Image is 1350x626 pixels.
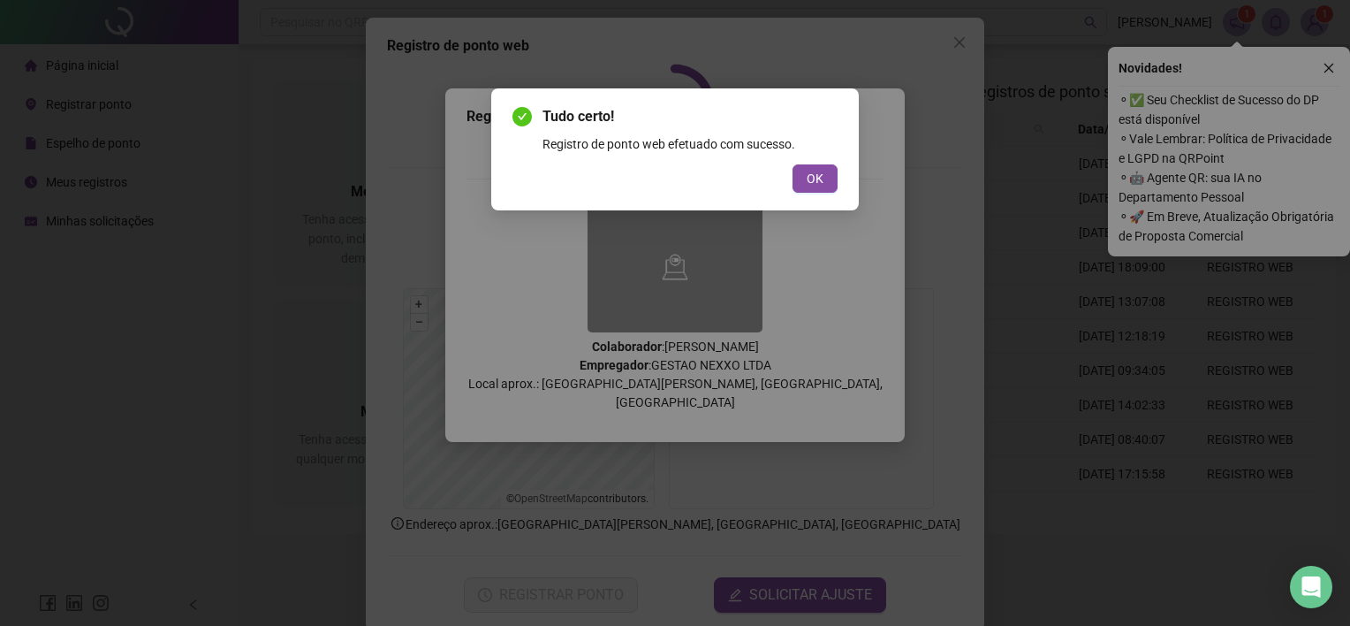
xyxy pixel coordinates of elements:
[807,169,823,188] span: OK
[542,106,838,127] span: Tudo certo!
[542,134,838,154] div: Registro de ponto web efetuado com sucesso.
[512,107,532,126] span: check-circle
[793,164,838,193] button: OK
[1290,566,1332,608] div: Open Intercom Messenger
